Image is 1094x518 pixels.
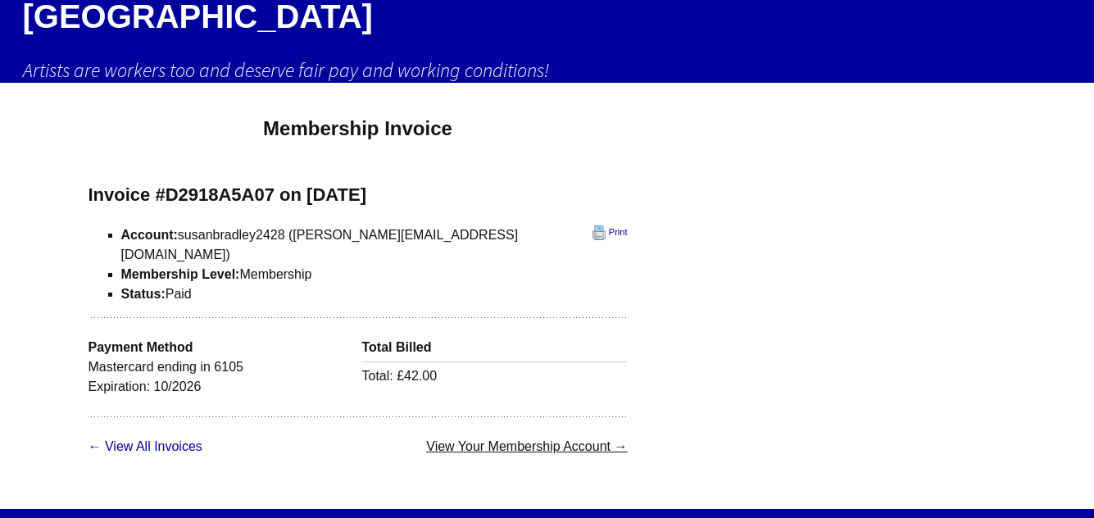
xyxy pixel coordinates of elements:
[121,284,628,304] li: Paid
[89,439,202,453] a: ← View All Invoices
[89,357,354,397] p: Mastercard ending in 6105 Expiration: 10/2026
[121,228,178,242] strong: Account:
[121,265,628,284] li: Membership
[89,116,628,141] h1: Membership Invoice
[397,369,437,383] span: £42.00
[89,340,193,354] strong: Payment Method
[121,287,166,301] strong: Status:
[592,225,628,240] a: Print
[23,57,1072,83] h2: Artists are workers too and deserve fair pay and working conditions!
[361,369,397,383] span: Total
[361,340,431,354] strong: Total Billed
[121,267,240,281] strong: Membership Level:
[121,225,628,265] li: susanbradley2428 ([PERSON_NAME][EMAIL_ADDRESS][DOMAIN_NAME])
[426,439,627,453] a: View Your Membership Account →
[89,184,628,207] h3: Invoice #D2918A5A07 on [DATE]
